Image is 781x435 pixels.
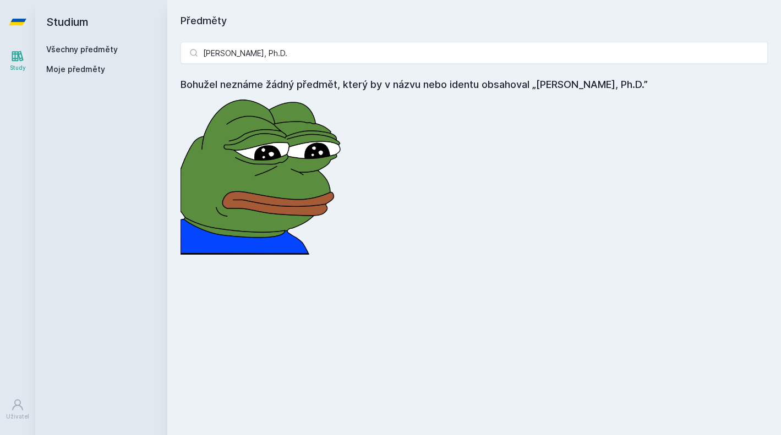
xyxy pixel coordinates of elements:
[10,64,26,72] div: Study
[181,42,768,64] input: Název nebo ident předmětu…
[46,64,105,75] span: Moje předměty
[181,92,346,255] img: error_picture.png
[46,45,118,54] a: Všechny předměty
[2,44,33,78] a: Study
[2,393,33,426] a: Uživatel
[6,412,29,421] div: Uživatel
[181,77,768,92] h4: Bohužel neznáme žádný předmět, který by v názvu nebo identu obsahoval „[PERSON_NAME], Ph.D.”
[181,13,768,29] h1: Předměty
